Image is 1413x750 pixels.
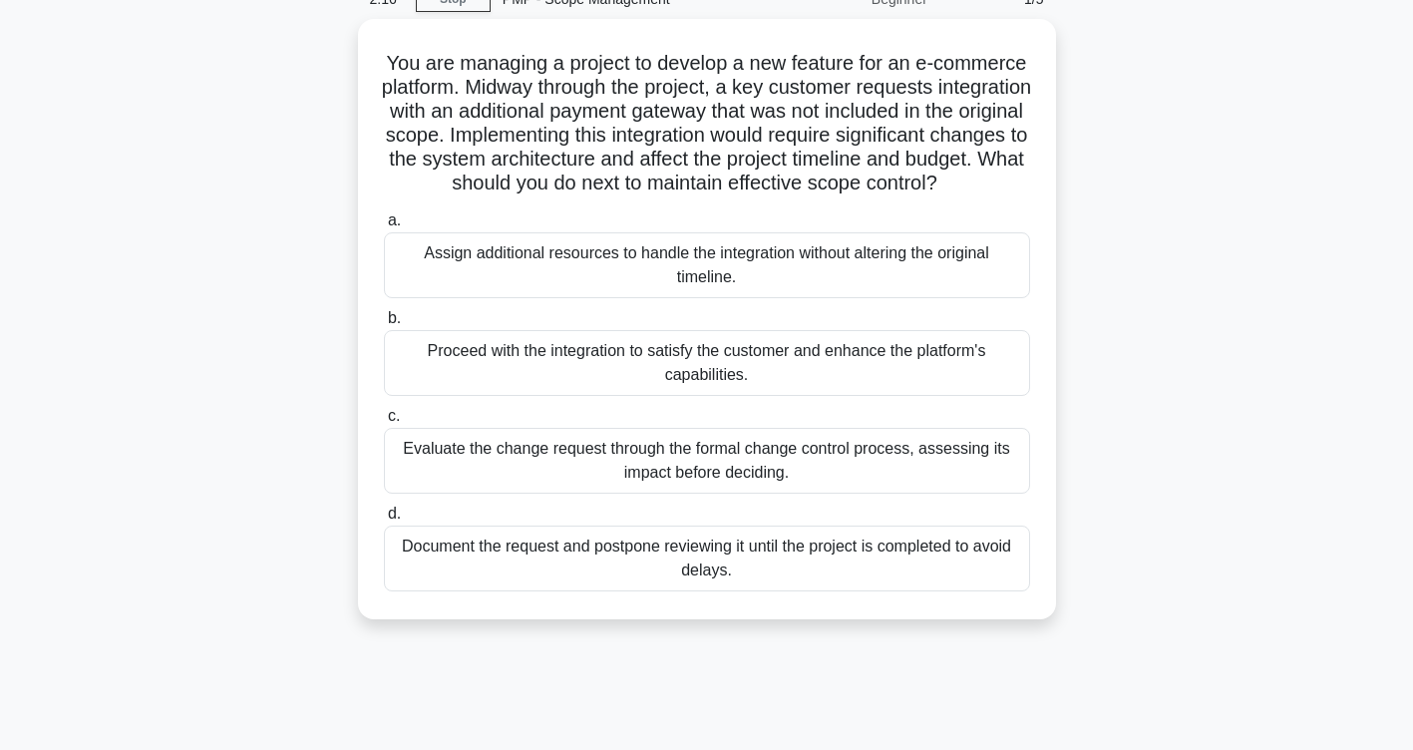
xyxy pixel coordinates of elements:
[388,505,401,522] span: d.
[388,309,401,326] span: b.
[382,51,1032,196] h5: You are managing a project to develop a new feature for an e-commerce platform. Midway through th...
[388,211,401,228] span: a.
[384,526,1030,591] div: Document the request and postpone reviewing it until the project is completed to avoid delays.
[384,330,1030,396] div: Proceed with the integration to satisfy the customer and enhance the platform's capabilities.
[384,232,1030,298] div: Assign additional resources to handle the integration without altering the original timeline.
[388,407,400,424] span: c.
[384,428,1030,494] div: Evaluate the change request through the formal change control process, assessing its impact befor...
